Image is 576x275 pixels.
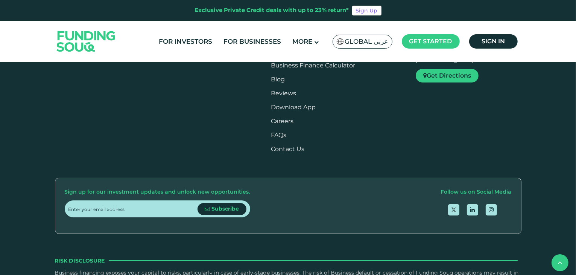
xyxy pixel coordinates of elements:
a: Reviews [271,90,296,97]
a: Sign Up [352,6,381,15]
a: Blog [271,76,285,83]
span: More [292,38,312,45]
button: back [552,254,568,271]
div: Exclusive Private Credit deals with up to 23% return* [195,6,349,15]
a: FAQs [271,131,286,139]
div: Sign up for our investment updates and unlock new opportunities. [65,188,250,197]
span: Global عربي [345,37,388,46]
a: open Twitter [448,204,459,215]
span: Careers [271,118,293,125]
span: Risk Disclosure [55,257,105,265]
span: Get started [409,38,452,45]
a: Get Directions [416,69,479,82]
input: Enter your email address [68,200,198,217]
a: For Investors [157,35,214,48]
a: Sign in [469,34,518,49]
a: Contact Us [271,145,304,153]
a: open Linkedin [467,204,478,215]
a: Download App [271,104,316,111]
a: open Instagram [486,204,497,215]
img: SA Flag [337,38,343,45]
button: Subscribe [198,203,246,215]
img: Logo [49,22,123,60]
a: For Businesses [222,35,283,48]
a: Business Finance Calculator [271,62,355,69]
img: twitter [451,208,456,212]
span: Subscribe [211,205,239,212]
span: Sign in [482,38,505,45]
div: Follow us on Social Media [441,188,512,197]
